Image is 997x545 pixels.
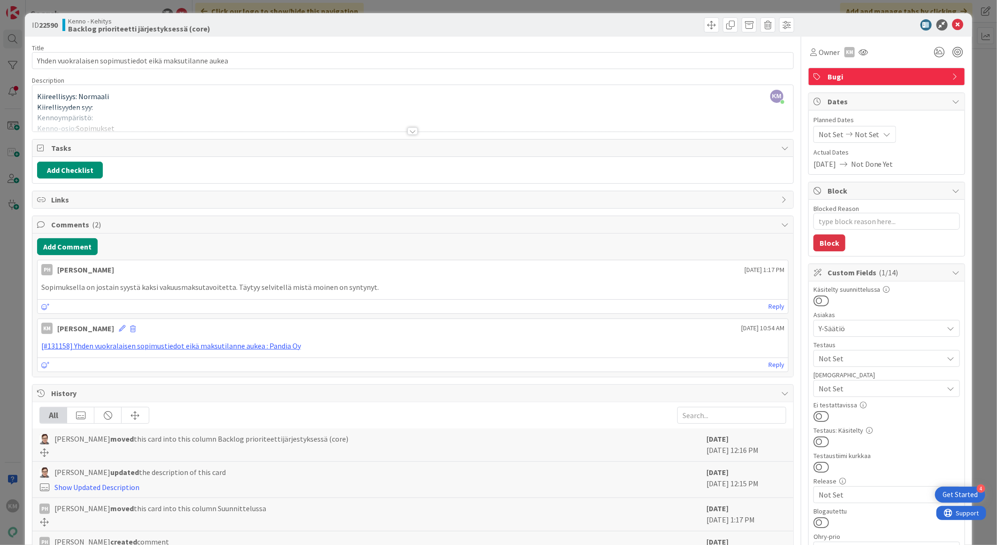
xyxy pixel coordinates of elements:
span: KM [770,90,783,103]
div: [DATE] 12:16 PM [706,433,786,457]
span: ( 1/14 ) [879,268,898,277]
div: 4 [977,484,985,493]
button: Add Checklist [37,162,103,179]
span: [DATE] 10:54 AM [741,323,784,333]
span: [PERSON_NAME] this card into this column Backlog prioriteettijärjestyksessä (core) [54,433,348,444]
div: Ohry-prio [813,533,960,540]
button: Block [813,234,845,251]
b: updated [110,467,139,477]
span: Not Set [819,129,844,140]
div: All [40,407,67,423]
span: Comments [51,219,776,230]
img: SM [39,434,50,444]
span: Description [32,76,64,85]
div: [DEMOGRAPHIC_DATA] [813,372,960,378]
div: Testaus: Käsitelty [813,427,960,434]
span: [PERSON_NAME] this card into this column Suunnittelussa [54,503,266,514]
span: Kenno - Kehitys [68,17,210,25]
span: Kiireellisyys: Normaali [37,92,109,101]
span: Y-Säätiö [819,323,943,334]
div: Testaus [813,342,960,348]
span: [DATE] 1:17 PM [744,265,784,275]
span: Custom Fields [828,267,948,278]
span: ( 2 ) [92,220,101,229]
span: [PERSON_NAME] the description of this card [54,467,226,478]
span: History [51,388,776,399]
label: Blocked Reason [813,204,859,213]
span: Kiirellisyyden syy: [37,102,93,112]
span: Not Set [819,353,943,364]
span: ID [32,19,58,31]
span: Links [51,194,776,205]
div: Release [813,478,960,484]
div: Get Started [943,490,978,499]
span: [DATE] [813,158,836,170]
img: SM [39,467,50,478]
span: Actual Dates [813,148,960,157]
b: [DATE] [706,434,729,444]
input: type card name here... [32,52,794,69]
div: KM [844,47,855,57]
div: PH [41,264,53,275]
div: Asiakas [813,311,960,318]
b: [DATE] [706,467,729,477]
label: Title [32,44,44,52]
div: Testaustiimi kurkkaa [813,452,960,459]
div: Open Get Started checklist, remaining modules: 4 [935,487,985,503]
span: Not Done Yet [851,158,893,170]
div: Blogautettu [813,508,960,514]
span: Block [828,185,948,196]
a: Reply [768,359,784,371]
div: Ei testattavissa [813,402,960,408]
div: PH [39,504,50,514]
span: Owner [819,47,840,58]
b: 22590 [39,20,58,30]
span: Not Set [819,383,943,394]
span: Dates [828,96,948,107]
b: Backlog prioriteetti järjestyksessä (core) [68,25,210,32]
b: moved [110,504,134,513]
span: Tasks [51,142,776,154]
div: KM [41,323,53,334]
b: moved [110,434,134,444]
b: [DATE] [706,504,729,513]
p: Sopimuksella on jostain syystä kaksi vakuusmaksutavoitetta. Täytyy selvitellä mistä moinen on syn... [41,282,784,293]
button: Add Comment [37,238,98,255]
span: Bugi [828,71,948,82]
div: [DATE] 1:17 PM [706,503,786,526]
input: Search... [677,407,786,424]
span: Support [20,1,43,13]
span: Planned Dates [813,115,960,125]
div: [PERSON_NAME] [57,323,114,334]
div: [PERSON_NAME] [57,264,114,275]
span: Not Set [819,489,943,500]
a: Reply [768,301,784,312]
div: Käsitelty suunnittelussa [813,286,960,293]
div: [DATE] 12:15 PM [706,467,786,493]
span: Not Set [855,129,880,140]
a: Show Updated Description [54,483,139,492]
a: [#131158] Yhden vuokralaisen sopimustiedot eikä maksutilanne aukea : Pandia Oy [41,341,301,350]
